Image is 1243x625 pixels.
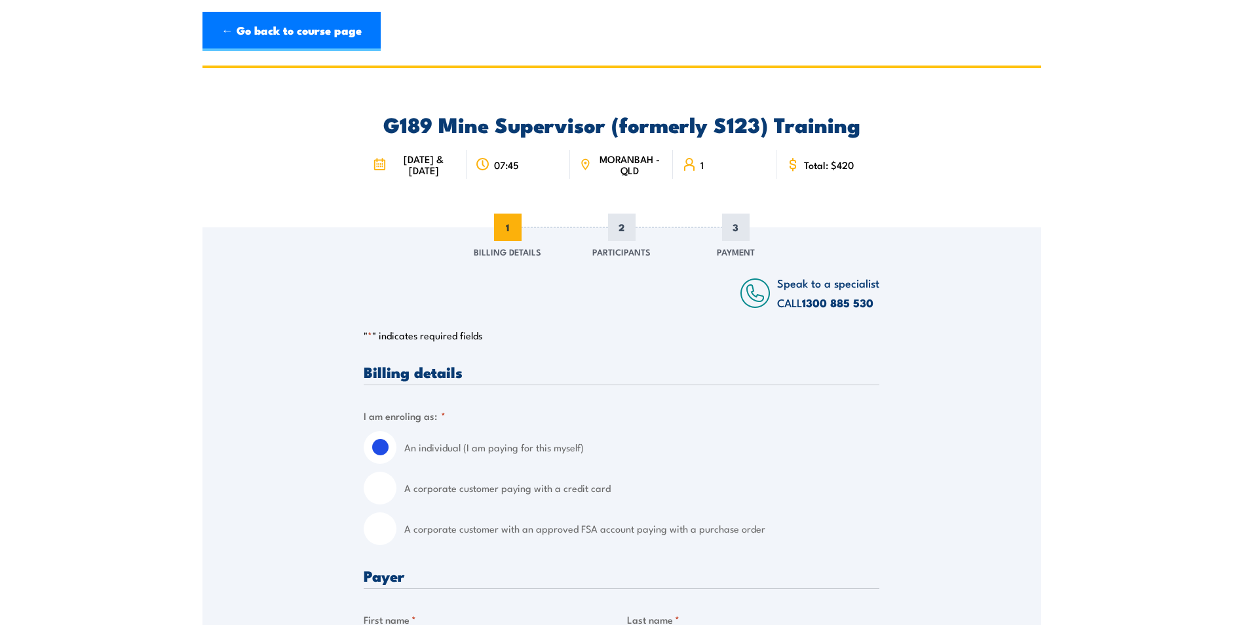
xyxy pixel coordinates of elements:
span: Speak to a specialist CALL [777,275,879,311]
label: An individual (I am paying for this myself) [404,431,879,464]
span: MORANBAH - QLD [595,153,664,176]
p: " " indicates required fields [364,329,879,342]
legend: I am enroling as: [364,408,446,423]
span: 1 [494,214,522,241]
span: Payment [717,245,755,258]
span: 2 [608,214,636,241]
label: A corporate customer paying with a credit card [404,472,879,504]
h2: G189 Mine Supervisor (formerly S123) Training [364,115,879,133]
span: [DATE] & [DATE] [390,153,457,176]
label: A corporate customer with an approved FSA account paying with a purchase order [404,512,879,545]
span: 3 [722,214,750,241]
span: Total: $420 [804,159,854,170]
a: 1300 885 530 [802,294,873,311]
span: Billing Details [474,245,541,258]
h3: Billing details [364,364,879,379]
span: 07:45 [494,159,519,170]
h3: Payer [364,568,879,583]
span: Participants [592,245,651,258]
span: 1 [700,159,704,170]
a: ← Go back to course page [202,12,381,51]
